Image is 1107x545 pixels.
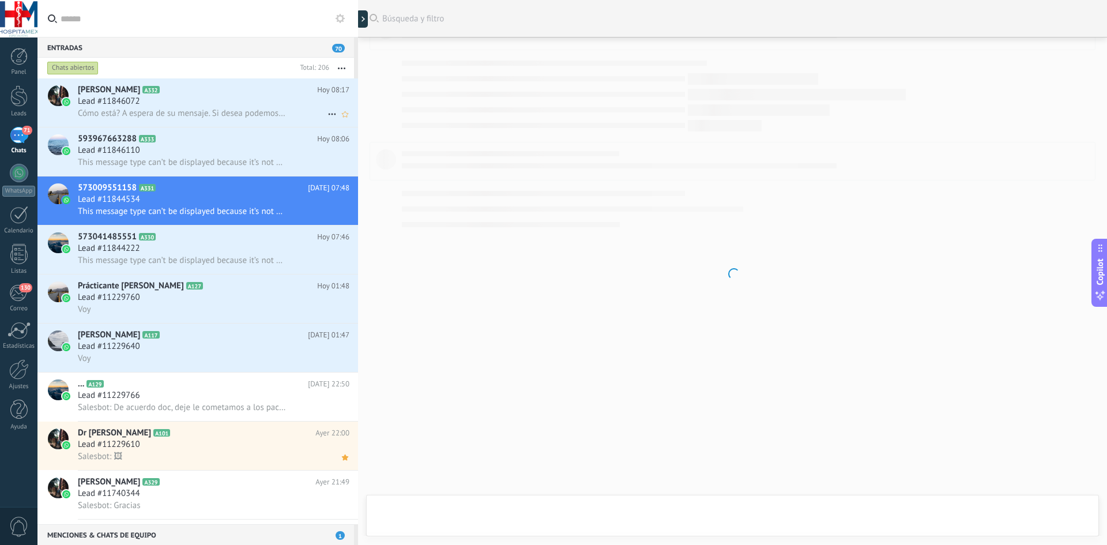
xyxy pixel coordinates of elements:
[78,108,286,119] span: Cómo está? A espera de su mensaje. Si desea podemos tener una reunión
[78,390,140,401] span: Lead #11229766
[2,343,36,350] div: Estadísticas
[78,194,140,205] span: Lead #11844534
[317,84,349,96] span: Hoy 08:17
[78,402,286,413] span: Salesbot: De acuerdo doc, deje le cometamos a los pacientes.
[78,84,140,96] span: [PERSON_NAME]
[62,294,70,302] img: icon
[78,341,140,352] span: Lead #11229640
[62,147,70,155] img: icon
[332,44,345,52] span: 70
[78,231,137,243] span: 573041485551
[139,135,156,142] span: A333
[2,383,36,390] div: Ajustes
[142,331,159,339] span: A117
[78,488,140,499] span: Lead #11740344
[78,427,151,439] span: Dr [PERSON_NAME]
[37,37,354,58] div: Entradas
[186,282,203,290] span: A127
[62,245,70,253] img: icon
[78,157,286,168] span: This message type can’t be displayed because it’s not supported yet.
[37,78,358,127] a: avataricon[PERSON_NAME]A332Hoy 08:17Lead #11846072Cómo está? A espera de su mensaje. Si desea pod...
[142,478,159,486] span: A329
[62,441,70,449] img: icon
[2,423,36,431] div: Ayuda
[139,184,156,191] span: A331
[356,10,368,28] div: Mostrar
[37,176,358,225] a: avataricon573009551158A331[DATE] 07:48Lead #11844534This message type can’t be displayed because ...
[37,422,358,470] a: avatariconDr [PERSON_NAME]A101Ayer 22:00Lead #11229610Salesbot: 🖼
[2,305,36,313] div: Correo
[139,233,156,240] span: A330
[62,343,70,351] img: icon
[2,110,36,118] div: Leads
[153,429,170,437] span: A101
[78,145,140,156] span: Lead #11846110
[78,182,137,194] span: 573009551158
[2,147,36,155] div: Chats
[37,127,358,176] a: avataricon593967663288A333Hoy 08:06Lead #11846110This message type can’t be displayed because it’...
[19,283,32,292] span: 130
[78,255,286,266] span: This message type can’t be displayed because it’s not supported yet.
[2,186,35,197] div: WhatsApp
[78,353,91,364] span: Voy
[78,133,137,145] span: 593967663288
[78,439,140,450] span: Lead #11229610
[62,392,70,400] img: icon
[62,490,70,498] img: icon
[2,227,36,235] div: Calendario
[142,86,159,93] span: A332
[2,268,36,275] div: Listas
[22,126,32,135] span: 71
[382,13,1095,24] span: Búsqueda y filtro
[78,329,140,341] span: [PERSON_NAME]
[37,373,358,421] a: avataricon...A129[DATE] 22:50Lead #11229766Salesbot: De acuerdo doc, deje le cometamos a los paci...
[317,231,349,243] span: Hoy 07:46
[78,451,122,462] span: Salesbot: 🖼
[47,61,99,75] div: Chats abiertos
[86,380,103,388] span: A129
[37,225,358,274] a: avataricon573041485551A330Hoy 07:46Lead #11844222This message type can’t be displayed because it’...
[78,304,91,315] span: Voy
[37,471,358,519] a: avataricon[PERSON_NAME]A329Ayer 21:49Lead #11740344Salesbot: Gracias
[78,378,84,390] span: ...
[295,62,329,74] div: Total: 206
[2,69,36,76] div: Panel
[308,378,349,390] span: [DATE] 22:50
[37,324,358,372] a: avataricon[PERSON_NAME]A117[DATE] 01:47Lead #11229640Voy
[315,427,349,439] span: Ayer 22:00
[315,476,349,488] span: Ayer 21:49
[78,476,140,488] span: [PERSON_NAME]
[62,196,70,204] img: icon
[37,275,358,323] a: avatariconPrácticante [PERSON_NAME]A127Hoy 01:48Lead #11229760Voy
[308,182,349,194] span: [DATE] 07:48
[317,280,349,292] span: Hoy 01:48
[78,206,286,217] span: This message type can’t be displayed because it’s not supported yet.
[308,329,349,341] span: [DATE] 01:47
[78,292,140,303] span: Lead #11229760
[336,531,345,540] span: 1
[37,524,354,545] div: Menciones & Chats de equipo
[78,280,184,292] span: Prácticante [PERSON_NAME]
[62,98,70,106] img: icon
[329,58,354,78] button: Más
[78,96,140,107] span: Lead #11846072
[1094,258,1106,285] span: Copilot
[78,500,141,511] span: Salesbot: Gracias
[317,133,349,145] span: Hoy 08:06
[78,243,140,254] span: Lead #11844222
